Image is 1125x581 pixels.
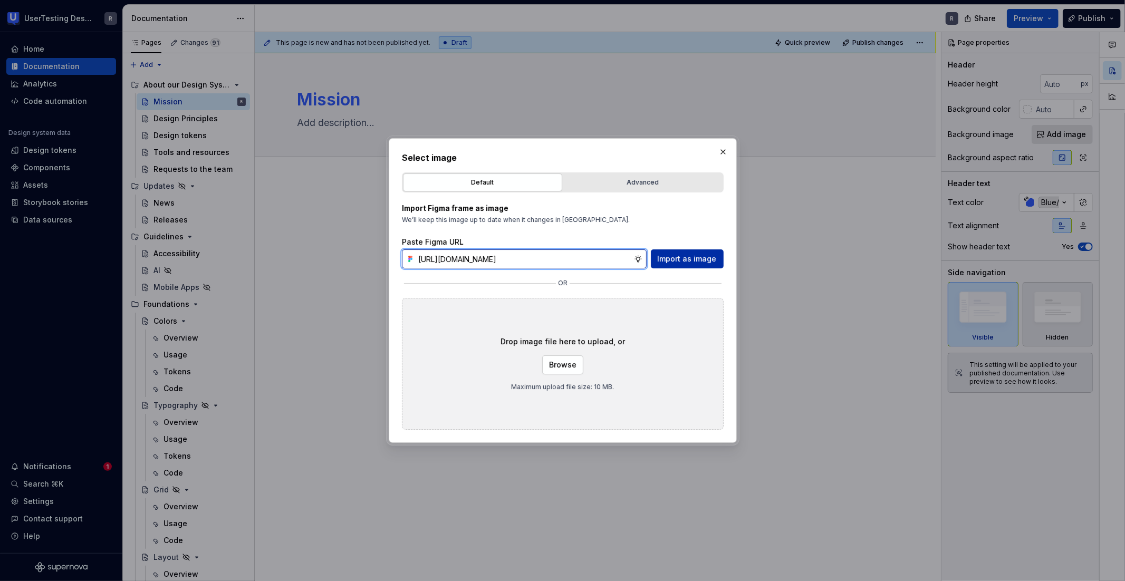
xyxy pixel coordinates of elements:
[511,383,614,391] p: Maximum upload file size: 10 MB.
[558,279,568,287] p: or
[567,177,719,188] div: Advanced
[402,237,464,247] label: Paste Figma URL
[549,360,576,370] span: Browse
[542,355,583,374] button: Browse
[501,336,625,347] p: Drop image file here to upload, or
[658,254,717,264] span: Import as image
[402,216,724,224] p: We’ll keep this image up to date when it changes in [GEOGRAPHIC_DATA].
[407,177,559,188] div: Default
[402,151,724,164] h2: Select image
[651,249,724,268] button: Import as image
[415,249,634,268] input: https://figma.com/file...
[402,203,724,214] p: Import Figma frame as image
